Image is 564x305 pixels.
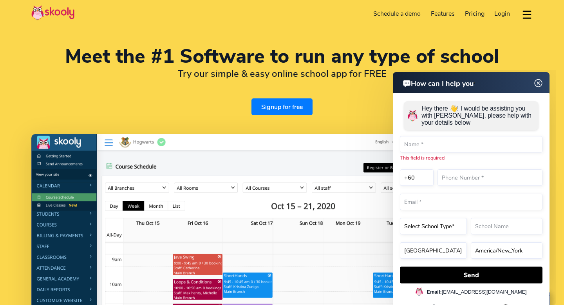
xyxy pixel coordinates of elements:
[489,7,515,20] a: Login
[31,68,533,80] h2: Try our simple & easy online school app for FREE
[369,7,426,20] a: Schedule a demo
[521,5,533,24] button: dropdown menu
[465,9,484,18] span: Pricing
[251,98,313,115] a: Signup for free
[494,9,510,18] span: Login
[31,47,533,66] h1: Meet the #1 Software to run any type of school
[426,7,460,20] a: Features
[460,7,490,20] a: Pricing
[31,5,74,20] img: Skooly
